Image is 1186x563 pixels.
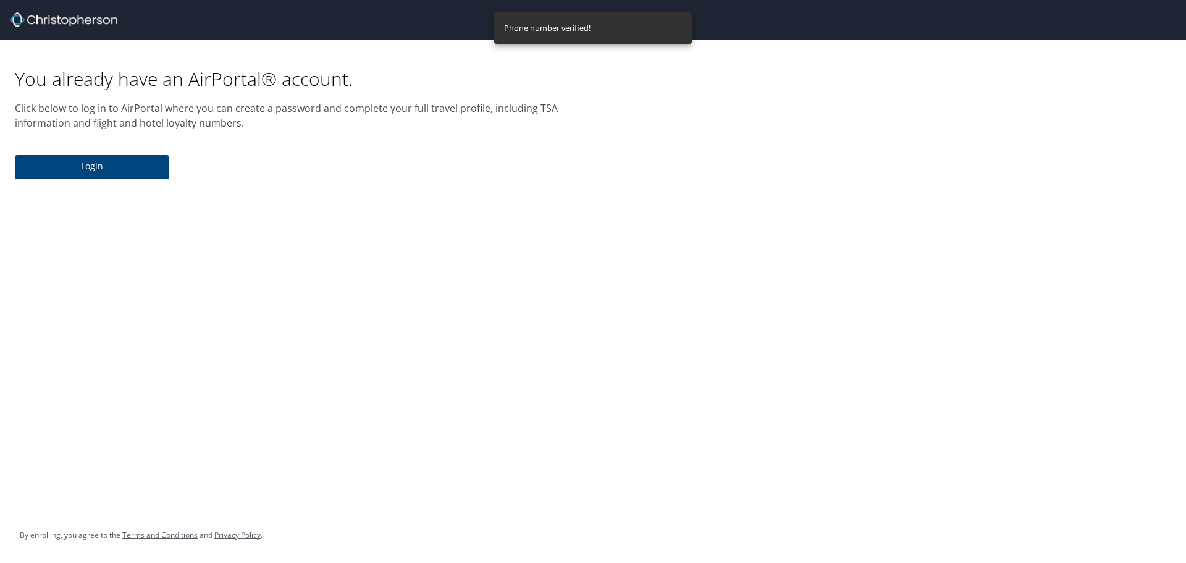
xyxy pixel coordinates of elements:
p: Click below to log in to AirPortal where you can create a password and complete your full travel ... [15,101,578,130]
div: By enrolling, you agree to the and . [20,520,263,551]
span: Login [25,159,159,174]
img: cbt logo [10,12,117,27]
div: Phone number verified! [504,16,591,40]
a: Terms and Conditions [122,530,198,540]
a: Privacy Policy [214,530,261,540]
h1: You already have an AirPortal® account. [15,67,578,91]
button: Login [15,155,169,179]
